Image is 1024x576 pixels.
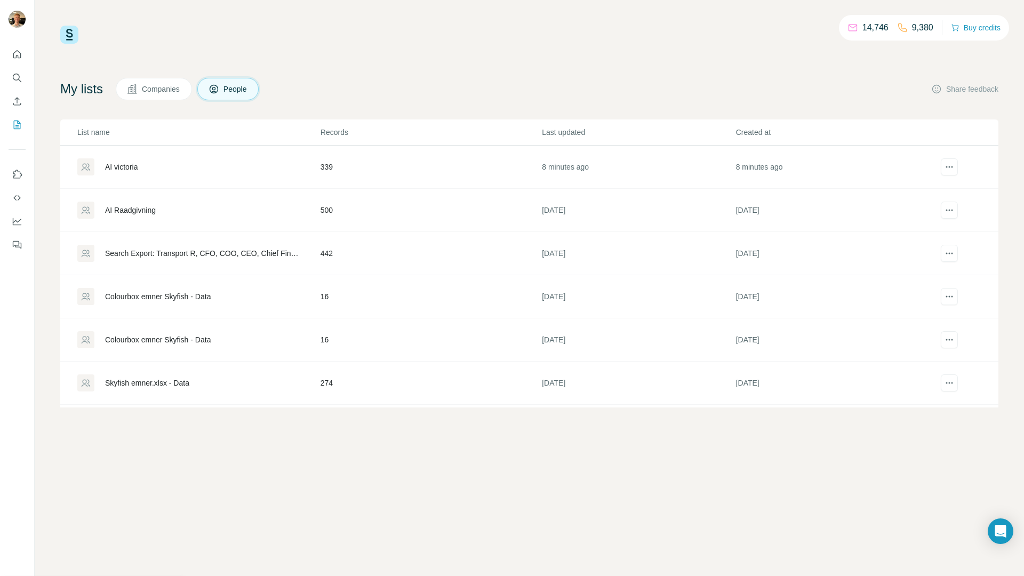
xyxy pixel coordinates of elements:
[541,275,735,318] td: [DATE]
[541,189,735,232] td: [DATE]
[321,127,541,138] p: Records
[541,232,735,275] td: [DATE]
[9,92,26,111] button: Enrich CSV
[320,189,541,232] td: 500
[941,288,958,305] button: actions
[320,318,541,362] td: 16
[320,275,541,318] td: 16
[9,235,26,254] button: Feedback
[735,405,929,448] td: [DATE]
[142,84,181,94] span: Companies
[541,362,735,405] td: [DATE]
[9,212,26,231] button: Dashboard
[941,374,958,391] button: actions
[105,378,189,388] div: Skyfish emner.xlsx - Data
[9,188,26,207] button: Use Surfe API
[223,84,248,94] span: People
[735,232,929,275] td: [DATE]
[9,45,26,64] button: Quick start
[735,189,929,232] td: [DATE]
[941,245,958,262] button: actions
[941,158,958,175] button: actions
[988,518,1013,544] div: Open Intercom Messenger
[735,318,929,362] td: [DATE]
[735,362,929,405] td: [DATE]
[320,146,541,189] td: 339
[941,331,958,348] button: actions
[735,275,929,318] td: [DATE]
[105,291,211,302] div: Colourbox emner Skyfish - Data
[105,162,138,172] div: AI victoria
[105,205,156,215] div: AI Raadgivning
[736,127,929,138] p: Created at
[735,146,929,189] td: 8 minutes ago
[105,248,302,259] div: Search Export: Transport R, CFO, COO, CEO, Chief Financial Officer, Chief Operating Officer, Chie...
[912,21,933,34] p: 9,380
[105,334,211,345] div: Colourbox emner Skyfish - Data
[9,68,26,87] button: Search
[951,20,1001,35] button: Buy credits
[541,405,735,448] td: [DATE]
[9,115,26,134] button: My lists
[9,165,26,184] button: Use Surfe on LinkedIn
[931,84,998,94] button: Share feedback
[9,11,26,28] img: Avatar
[941,202,958,219] button: actions
[541,146,735,189] td: 8 minutes ago
[60,26,78,44] img: Surfe Logo
[320,232,541,275] td: 442
[320,362,541,405] td: 274
[60,81,103,98] h4: My lists
[542,127,734,138] p: Last updated
[862,21,889,34] p: 14,746
[541,318,735,362] td: [DATE]
[77,127,319,138] p: List name
[320,405,541,448] td: 318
